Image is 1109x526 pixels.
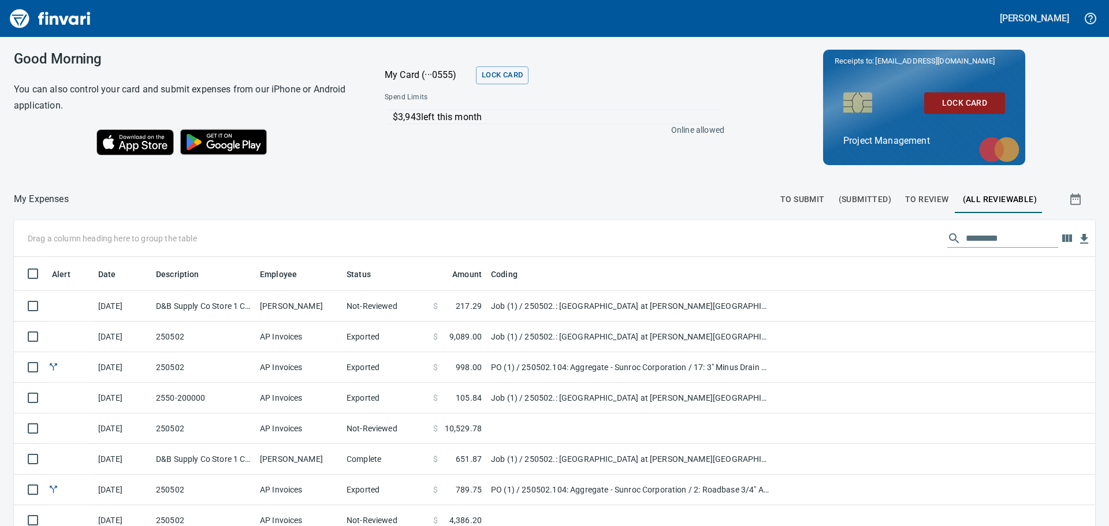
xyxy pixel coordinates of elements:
td: [DATE] [94,322,151,352]
td: AP Invoices [255,475,342,505]
span: 10,529.78 [445,423,482,434]
nav: breadcrumb [14,192,69,206]
span: Status [347,267,371,281]
span: Split transaction [47,363,59,371]
span: 105.84 [456,392,482,404]
td: 250502 [151,352,255,383]
img: Download on the App Store [96,129,174,155]
h3: Good Morning [14,51,356,67]
td: Not-Reviewed [342,291,429,322]
span: 789.75 [456,484,482,495]
td: Complete [342,444,429,475]
button: [PERSON_NAME] [997,9,1072,27]
span: Split transaction [47,486,59,493]
span: Employee [260,267,297,281]
p: Online allowed [375,124,724,136]
img: Finvari [7,5,94,32]
button: Choose columns to display [1058,230,1075,247]
span: Employee [260,267,312,281]
span: $ [433,514,438,526]
td: PO (1) / 250502.104: Aggregate - Sunroc Corporation / 2: Roadbase 3/4" Agg for Base - Delivery [486,475,775,505]
td: D&B Supply Co Store 1 Caldwell ID [151,444,255,475]
img: Get it on Google Play [174,123,273,161]
button: Show transactions within a particular date range [1058,185,1095,213]
td: D&B Supply Co Store 1 Caldwell ID [151,291,255,322]
span: $ [433,453,438,465]
span: Description [156,267,214,281]
span: 998.00 [456,361,482,373]
td: 250502 [151,322,255,352]
span: Spend Limits [385,92,575,103]
td: Exported [342,475,429,505]
span: To Submit [780,192,825,207]
span: [EMAIL_ADDRESS][DOMAIN_NAME] [874,55,995,66]
p: Receipts to: [835,55,1014,67]
p: My Card (···0555) [385,68,471,82]
span: Coding [491,267,533,281]
td: [DATE] [94,291,151,322]
span: Alert [52,267,85,281]
td: [DATE] [94,383,151,413]
span: Amount [437,267,482,281]
td: [DATE] [94,475,151,505]
span: Description [156,267,199,281]
h6: You can also control your card and submit expenses from our iPhone or Android application. [14,81,356,114]
span: Date [98,267,116,281]
button: Lock Card [476,66,529,84]
td: [PERSON_NAME] [255,444,342,475]
span: Lock Card [482,69,523,82]
span: Amount [452,267,482,281]
td: Exported [342,322,429,352]
span: 4,386.20 [449,514,482,526]
span: Date [98,267,131,281]
span: 217.29 [456,300,482,312]
td: AP Invoices [255,413,342,444]
button: Lock Card [924,92,1005,114]
img: mastercard.svg [973,131,1025,168]
td: PO (1) / 250502.104: Aggregate - Sunroc Corporation / 17: 3" Minus Drain Rock (Delivered) [486,352,775,383]
span: (All Reviewable) [963,192,1037,207]
span: $ [433,361,438,373]
span: 651.87 [456,453,482,465]
td: [DATE] [94,352,151,383]
td: Job (1) / 250502.: [GEOGRAPHIC_DATA] at [PERSON_NAME][GEOGRAPHIC_DATA] / 1003. .: General Require... [486,444,775,475]
td: [PERSON_NAME] [255,291,342,322]
span: $ [433,331,438,342]
span: Coding [491,267,518,281]
span: $ [433,423,438,434]
td: Exported [342,352,429,383]
span: (Submitted) [839,192,891,207]
td: 2550-200000 [151,383,255,413]
td: 250502 [151,413,255,444]
span: Alert [52,267,70,281]
td: Exported [342,383,429,413]
td: Not-Reviewed [342,413,429,444]
p: My Expenses [14,192,69,206]
span: Status [347,267,386,281]
button: Download Table [1075,230,1093,248]
p: Project Management [843,134,1005,148]
td: AP Invoices [255,352,342,383]
td: [DATE] [94,444,151,475]
td: [DATE] [94,413,151,444]
td: 250502 [151,475,255,505]
span: $ [433,484,438,495]
p: Drag a column heading here to group the table [28,233,197,244]
td: AP Invoices [255,383,342,413]
span: To Review [905,192,949,207]
td: Job (1) / 250502.: [GEOGRAPHIC_DATA] at [PERSON_NAME][GEOGRAPHIC_DATA] / 2046. .: Dust Control / ... [486,383,775,413]
td: AP Invoices [255,322,342,352]
span: $ [433,392,438,404]
span: Lock Card [933,96,996,110]
td: Job (1) / 250502.: [GEOGRAPHIC_DATA] at [PERSON_NAME][GEOGRAPHIC_DATA] / 1003. .: General Require... [486,291,775,322]
td: Job (1) / 250502.: [GEOGRAPHIC_DATA] at [PERSON_NAME][GEOGRAPHIC_DATA] / 1011. .: BS1 - Railroad ... [486,322,775,352]
span: 9,089.00 [449,331,482,342]
span: $ [433,300,438,312]
p: $3,943 left this month [393,110,719,124]
h5: [PERSON_NAME] [1000,12,1069,24]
